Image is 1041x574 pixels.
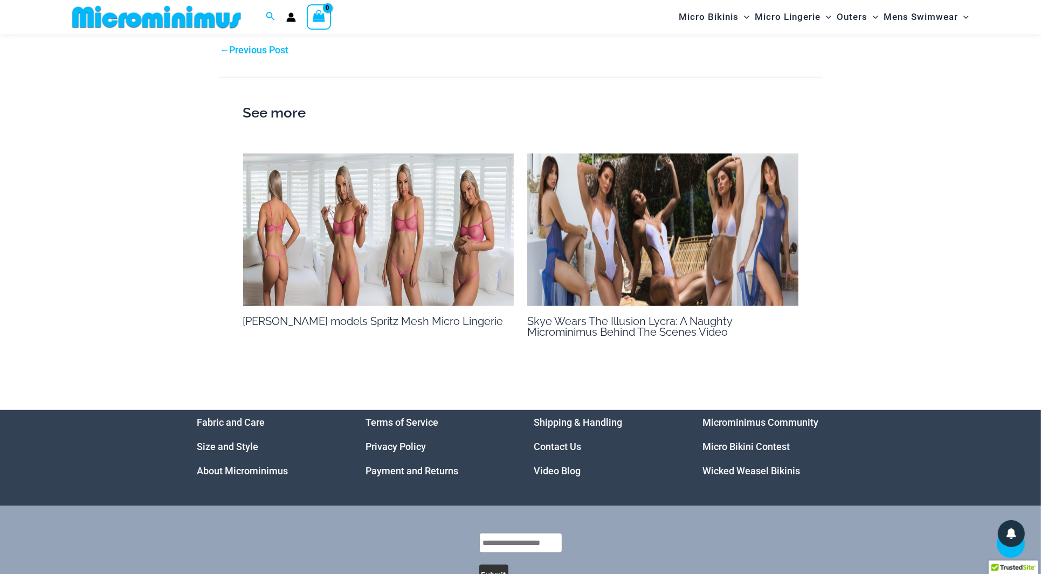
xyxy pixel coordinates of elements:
[674,2,974,32] nav: Site Navigation
[958,3,969,31] span: Menu Toggle
[884,3,958,31] span: Mens Swimwear
[197,417,265,428] a: Fabric and Care
[837,3,867,31] span: Outers
[679,3,739,31] span: Micro Bikinis
[366,410,507,483] aside: Footer Widget 2
[366,441,426,452] a: Privacy Policy
[68,5,245,29] img: MM SHOP LOGO FLAT
[534,417,623,428] a: Shipping & Handling
[755,3,821,31] span: Micro Lingerie
[307,4,332,29] a: View Shopping Cart, empty
[220,45,289,55] a: ←Previous Post
[243,102,798,125] h2: See more
[702,417,818,428] a: Microminimus Community
[534,410,676,483] aside: Footer Widget 3
[867,3,878,31] span: Menu Toggle
[881,3,971,31] a: Mens SwimwearMenu ToggleMenu Toggle
[821,3,831,31] span: Menu Toggle
[534,441,582,452] a: Contact Us
[676,3,752,31] a: Micro BikinisMenu ToggleMenu Toggle
[752,3,834,31] a: Micro LingerieMenu ToggleMenu Toggle
[702,441,790,452] a: Micro Bikini Contest
[834,3,881,31] a: OutersMenu ToggleMenu Toggle
[219,22,823,58] nav: Post navigation
[527,315,732,338] a: Skye Wears The Illusion Lycra: A Naughty Microminimus Behind The Scenes Video
[527,154,798,306] img: SKYE 2000 x 700 Thumbnail
[286,12,296,22] a: Account icon link
[366,417,438,428] a: Terms of Service
[197,410,339,483] nav: Menu
[243,315,504,328] a: [PERSON_NAME] models Spritz Mesh Micro Lingerie
[702,465,800,476] a: Wicked Weasel Bikinis
[220,44,230,56] span: ←
[534,410,676,483] nav: Menu
[266,10,275,24] a: Search icon link
[243,154,514,306] img: MM BTS Sammy 2000 x 700 Thumbnail 1
[197,410,339,483] aside: Footer Widget 1
[366,465,458,476] a: Payment and Returns
[366,410,507,483] nav: Menu
[197,441,259,452] a: Size and Style
[534,465,581,476] a: Video Blog
[702,410,844,483] aside: Footer Widget 4
[739,3,749,31] span: Menu Toggle
[197,465,288,476] a: About Microminimus
[702,410,844,483] nav: Menu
